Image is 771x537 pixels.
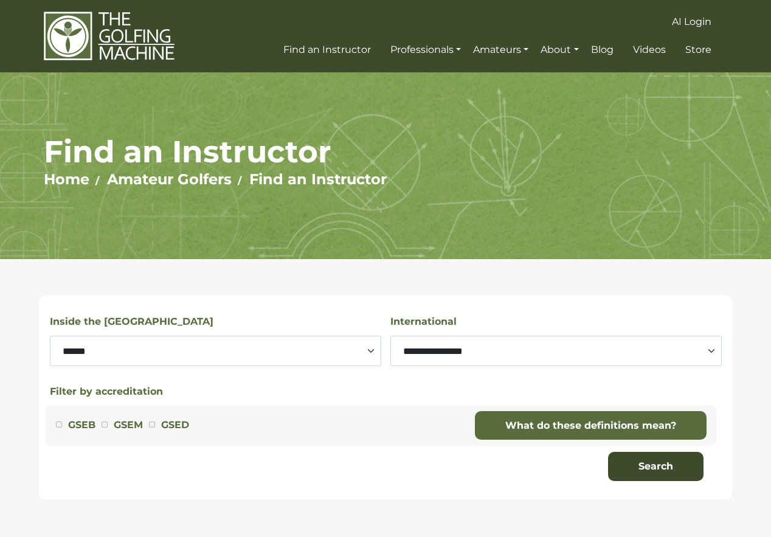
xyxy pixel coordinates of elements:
[669,11,714,33] a: AI Login
[249,170,387,188] a: Find an Instructor
[50,314,213,330] label: Inside the [GEOGRAPHIC_DATA]
[608,452,704,481] button: Search
[44,133,728,170] h1: Find an Instructor
[50,384,163,399] button: Filter by accreditation
[390,336,722,366] select: Select a country
[630,39,669,61] a: Videos
[68,417,95,433] label: GSEB
[588,39,617,61] a: Blog
[672,16,711,27] span: AI Login
[390,314,457,330] label: International
[475,411,707,440] a: What do these definitions mean?
[107,170,232,188] a: Amateur Golfers
[283,44,371,55] span: Find an Instructor
[50,336,381,366] select: Select a state
[682,39,714,61] a: Store
[538,39,581,61] a: About
[387,39,464,61] a: Professionals
[280,39,374,61] a: Find an Instructor
[44,170,89,188] a: Home
[470,39,531,61] a: Amateurs
[685,44,711,55] span: Store
[161,417,189,433] label: GSED
[591,44,614,55] span: Blog
[44,11,175,61] img: The Golfing Machine
[114,417,143,433] label: GSEM
[633,44,666,55] span: Videos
